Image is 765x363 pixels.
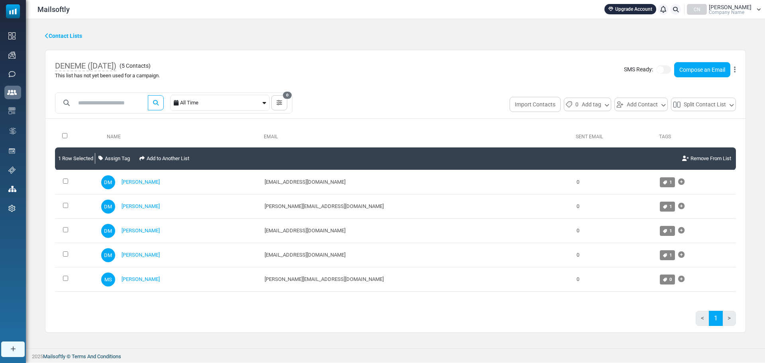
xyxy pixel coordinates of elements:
[55,72,160,80] div: This list has not yet been used for a campaign.
[8,147,16,155] img: landing_pages.svg
[678,174,685,190] a: Add Tag
[8,51,16,59] img: campaigns-icon.png
[660,275,675,285] a: 0
[709,4,751,10] span: [PERSON_NAME]
[687,4,761,15] a: CN [PERSON_NAME] Company Name
[576,134,603,139] a: Sent Email
[7,90,17,95] img: contacts-icon-active.svg
[573,219,656,243] td: 0
[8,167,16,174] img: support-icon.svg
[6,4,20,18] img: mailsoftly_icon_blue_white.svg
[37,4,70,15] span: Mailsoftly
[101,175,115,189] span: DM
[120,62,151,70] span: ( )
[261,243,573,267] td: [EMAIL_ADDRESS][DOMAIN_NAME]
[283,92,292,99] span: 0
[8,107,16,114] img: email-templates-icon.svg
[180,95,261,110] div: All Time
[26,348,765,363] footer: 2025
[573,170,656,194] td: 0
[678,271,685,287] a: Add Tag
[510,97,561,112] button: Import Contacts
[101,224,115,238] span: DM
[264,134,278,139] a: Email
[681,151,733,167] a: Remove From List
[573,194,656,219] td: 0
[660,226,675,236] a: 1
[58,151,93,167] span: 1 Row Selected
[72,353,121,359] span: translation missing: en.layouts.footer.terms_and_conditions
[687,4,707,15] div: CN
[575,100,579,109] span: 0
[660,202,675,212] a: 1
[55,61,116,71] span: DENEME ([DATE])
[669,277,672,282] span: 0
[122,276,160,282] a: [PERSON_NAME]
[100,134,121,139] a: Name
[624,62,736,77] div: SMS Ready:
[45,32,82,40] a: Contact Lists
[696,311,736,332] nav: Page
[8,32,16,39] img: dashboard-icon.svg
[669,204,672,209] span: 1
[122,63,149,69] span: 5 Contacts
[573,243,656,267] td: 0
[122,203,160,209] a: [PERSON_NAME]
[671,98,736,111] button: Split Contact List
[8,205,16,212] img: settings-icon.svg
[564,98,611,111] button: 0Add tag
[669,252,672,258] span: 1
[659,134,671,139] a: Tags
[604,4,656,14] a: Upgrade Account
[709,311,723,326] a: 1
[709,10,744,15] span: Company Name
[122,228,160,233] a: [PERSON_NAME]
[261,194,573,219] td: [PERSON_NAME][EMAIL_ADDRESS][DOMAIN_NAME]
[261,267,573,292] td: [PERSON_NAME][EMAIL_ADDRESS][DOMAIN_NAME]
[669,228,672,233] span: 1
[101,273,115,286] span: MS
[138,151,191,167] a: Add to Another List
[678,223,685,239] a: Add Tag
[122,179,160,185] a: [PERSON_NAME]
[97,151,131,167] a: Assign Tag
[669,179,672,185] span: 1
[660,177,675,187] a: 1
[261,219,573,243] td: [EMAIL_ADDRESS][DOMAIN_NAME]
[43,353,71,359] a: Mailsoftly ©
[674,62,730,77] a: Compose an Email
[101,248,115,262] span: DM
[614,98,668,111] button: Add Contact
[8,126,17,135] img: workflow.svg
[573,267,656,292] td: 0
[8,71,16,78] img: sms-icon.png
[261,170,573,194] td: [EMAIL_ADDRESS][DOMAIN_NAME]
[122,252,160,258] a: [PERSON_NAME]
[678,198,685,214] a: Add Tag
[72,353,121,359] a: Terms And Conditions
[101,200,115,214] span: DM
[678,247,685,263] a: Add Tag
[660,250,675,260] a: 1
[271,95,287,110] button: 0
